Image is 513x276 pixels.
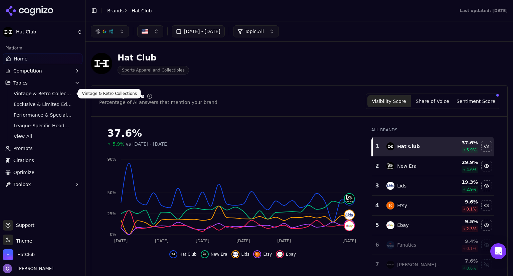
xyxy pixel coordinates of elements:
[107,127,358,139] div: 37.6%
[107,190,116,195] tspan: 50%
[411,95,454,107] button: Share of Voice
[386,162,394,170] img: new era
[3,249,13,260] img: HatClub
[397,222,409,229] div: Ebay
[447,198,478,205] div: 9.6 %
[99,99,217,106] div: Percentage of AI answers that mention your brand
[11,100,74,109] a: Exclusive & Limited Edition Releases
[481,200,492,211] button: Hide etsy data
[372,176,494,196] tr: 3lidsLids19.3%2.9%Hide lids data
[345,210,354,220] img: lids
[13,145,33,152] span: Prompts
[17,252,35,258] span: HatClub
[82,91,137,96] p: Vintage & Retro Collections
[13,67,42,74] span: Competition
[211,252,227,257] span: New Era
[375,162,380,170] div: 2
[13,222,34,229] span: Support
[155,239,169,243] tspan: [DATE]
[386,221,394,229] img: ebay
[114,239,128,243] tspan: [DATE]
[466,206,477,212] span: 0.1 %
[202,252,207,257] img: new era
[367,95,411,107] button: Visibility Score
[447,238,478,245] div: 9.4 %
[490,243,506,259] div: Open Intercom Messenger
[481,180,492,191] button: Hide lids data
[386,142,394,150] img: hat club
[201,250,227,258] button: Hide new era data
[343,239,356,243] tspan: [DATE]
[397,202,407,209] div: Etsy
[375,182,380,190] div: 3
[372,216,494,235] tr: 5ebayEbay9.5%2.3%Hide ebay data
[254,252,260,257] img: etsy
[345,194,354,203] img: new era
[241,252,249,257] span: Lids
[372,156,494,176] tr: 2new eraNew Era29.9%4.6%Hide new era data
[371,127,494,133] div: All Brands
[386,182,394,190] img: lids
[132,7,152,14] span: Hat Club
[466,147,477,153] span: 5.9 %
[3,53,82,64] a: Home
[277,239,291,243] tspan: [DATE]
[263,252,272,257] span: Etsy
[14,90,72,97] span: Vintage & Retro Collections
[375,221,380,229] div: 5
[3,78,82,88] button: Topics
[245,28,264,35] span: Topic: All
[3,264,12,273] img: Chris Hayes
[233,252,238,257] img: lids
[3,27,13,37] img: Hat Club
[196,239,209,243] tspan: [DATE]
[447,218,478,225] div: 9.5 %
[481,161,492,171] button: Hide new era data
[107,157,116,162] tspan: 90%
[14,55,27,62] span: Home
[375,241,380,249] div: 6
[345,221,354,231] img: ebay
[397,143,420,150] div: Hat Club
[253,250,272,258] button: Hide etsy data
[113,141,125,147] span: 5.9%
[14,101,72,108] span: Exclusive & Limited Edition Releases
[375,201,380,210] div: 4
[375,261,380,269] div: 7
[13,181,31,188] span: Toolbox
[11,89,74,98] a: Vintage & Retro Collections
[372,235,494,255] tr: 6fanaticsFanatics9.4%0.1%Show fanatics data
[3,65,82,76] button: Competition
[397,242,416,248] div: Fanatics
[466,266,477,271] span: 0.6 %
[107,8,124,13] a: Brands
[3,167,82,178] a: Optimize
[171,252,176,257] img: hat club
[466,246,477,251] span: 0.1 %
[236,239,250,243] tspan: [DATE]
[397,182,406,189] div: Lids
[277,252,283,257] img: ebay
[466,187,477,192] span: 2.9 %
[286,252,296,257] span: Ebay
[11,132,74,141] a: View All
[276,250,296,258] button: Hide ebay data
[142,28,148,35] img: US
[375,142,380,150] div: 1
[481,141,492,152] button: Hide hat club data
[372,137,494,156] tr: 1hat clubHat Club37.6%5.9%Hide hat club data
[372,255,494,275] tr: 7mitchell & ness[PERSON_NAME] & [PERSON_NAME]7.6%0.6%Show mitchell & ness data
[169,250,197,258] button: Hide hat club data
[16,29,74,35] span: Hat Club
[172,25,225,37] button: [DATE] - [DATE]
[15,266,53,272] span: [PERSON_NAME]
[447,159,478,166] div: 29.9 %
[397,261,442,268] div: [PERSON_NAME] & [PERSON_NAME]
[481,259,492,270] button: Show mitchell & ness data
[447,258,478,264] div: 7.6 %
[11,121,74,130] a: League-Specific Headwear
[481,220,492,231] button: Hide ebay data
[454,95,498,107] button: Sentiment Score
[13,157,34,164] span: Citations
[179,252,197,257] span: Hat Club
